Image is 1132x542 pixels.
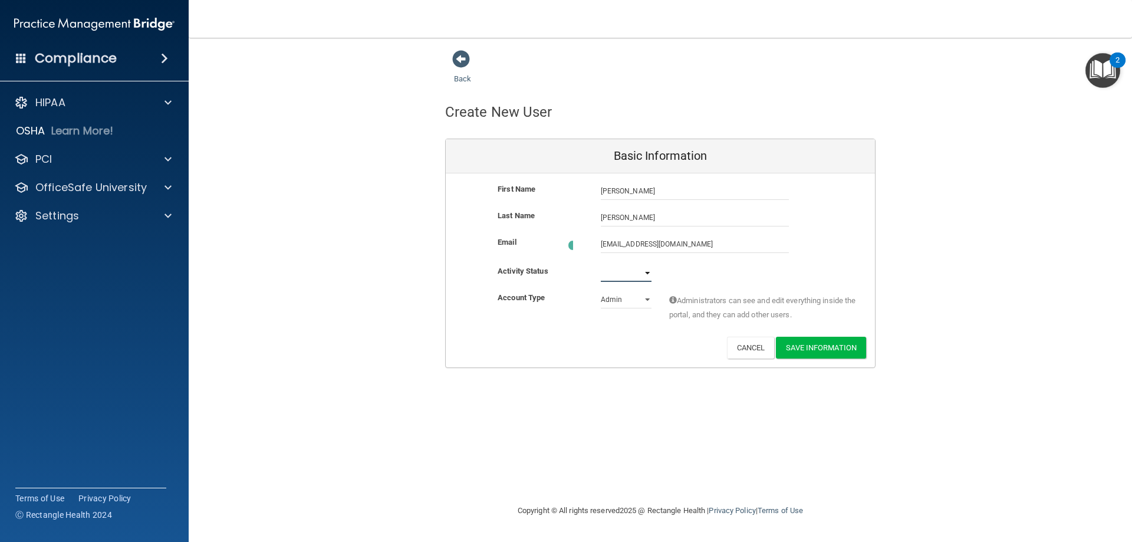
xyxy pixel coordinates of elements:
a: Privacy Policy [78,492,131,504]
button: Open Resource Center, 2 new notifications [1085,53,1120,88]
button: Cancel [727,337,775,359]
a: Back [454,60,471,83]
a: Terms of Use [15,492,64,504]
b: First Name [498,185,535,193]
p: Learn More! [51,124,114,138]
span: Administrators can see and edit everything inside the portal, and they can add other users. [669,294,857,322]
a: OfficeSafe University [14,180,172,195]
b: Account Type [498,293,545,302]
a: Privacy Policy [709,506,755,515]
span: Ⓒ Rectangle Health 2024 [15,509,112,521]
h4: Create New User [445,104,552,120]
p: OfficeSafe University [35,180,147,195]
div: Copyright © All rights reserved 2025 @ Rectangle Health | | [445,492,876,530]
a: HIPAA [14,96,172,110]
a: PCI [14,152,172,166]
b: Last Name [498,211,535,220]
img: PMB logo [14,12,175,36]
div: Basic Information [446,139,875,173]
b: Email [498,238,516,247]
b: Activity Status [498,267,548,275]
h4: Compliance [35,50,117,67]
p: PCI [35,152,52,166]
p: OSHA [16,124,45,138]
a: Settings [14,209,172,223]
img: loading.6f9b2b87.gif [567,239,579,251]
div: 2 [1115,60,1120,75]
a: Terms of Use [758,506,803,515]
button: Save Information [776,337,866,359]
p: Settings [35,209,79,223]
p: HIPAA [35,96,65,110]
